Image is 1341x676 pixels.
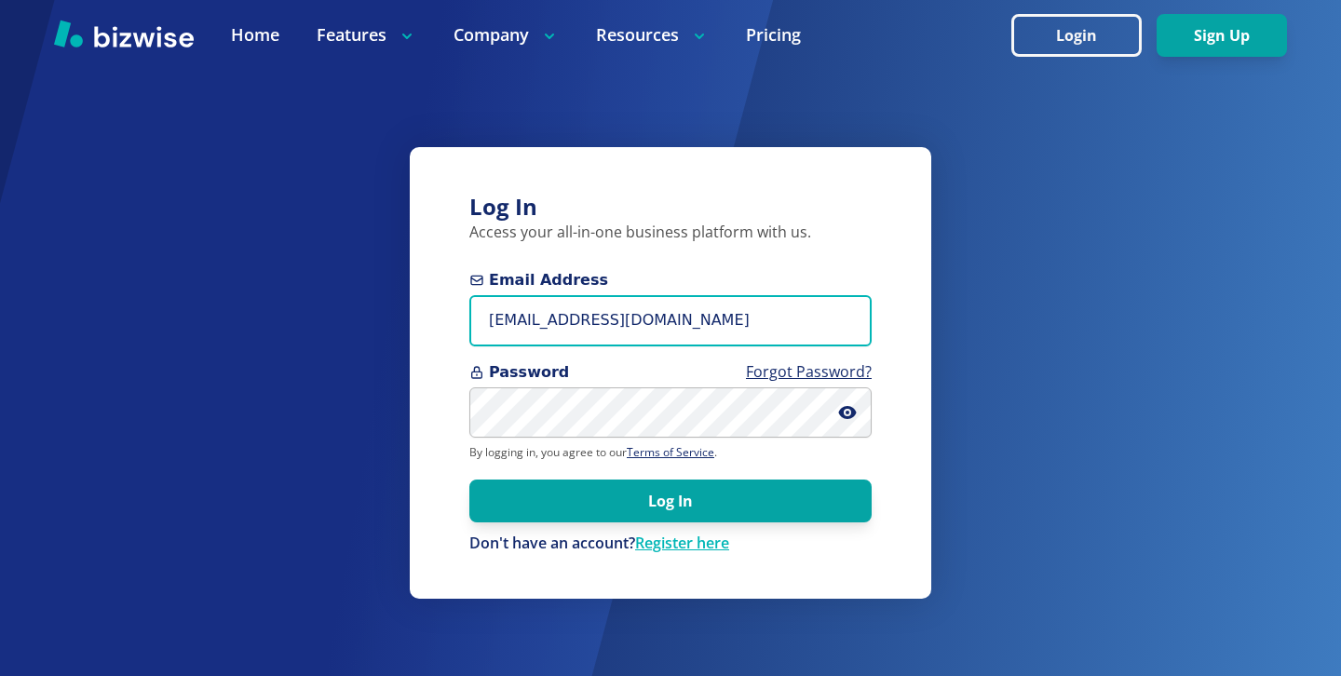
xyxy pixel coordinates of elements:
[469,534,872,554] div: Don't have an account?Register here
[469,223,872,243] p: Access your all-in-one business platform with us.
[469,480,872,522] button: Log In
[317,23,416,47] p: Features
[596,23,709,47] p: Resources
[1157,14,1287,57] button: Sign Up
[469,361,872,384] span: Password
[454,23,559,47] p: Company
[1157,27,1287,45] a: Sign Up
[746,23,801,47] a: Pricing
[469,295,872,346] input: you@example.com
[469,534,872,554] p: Don't have an account?
[231,23,279,47] a: Home
[54,20,194,47] img: Bizwise Logo
[746,361,872,382] a: Forgot Password?
[627,444,714,460] a: Terms of Service
[469,445,872,460] p: By logging in, you agree to our .
[1011,14,1142,57] button: Login
[635,533,729,553] a: Register here
[469,192,872,223] h3: Log In
[1011,27,1157,45] a: Login
[469,269,872,291] span: Email Address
